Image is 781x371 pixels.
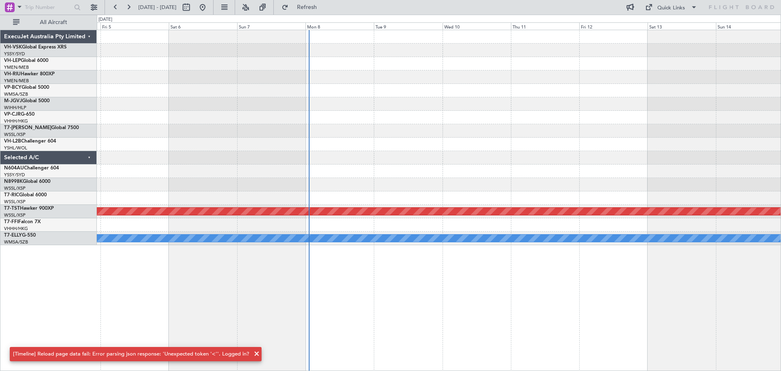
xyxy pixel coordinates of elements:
[4,226,28,232] a: VHHH/HKG
[4,112,35,117] a: VP-CJRG-650
[4,206,20,211] span: T7-TST
[443,22,511,30] div: Wed 10
[4,199,26,205] a: WSSL/XSP
[4,125,51,130] span: T7-[PERSON_NAME]
[169,22,237,30] div: Sat 6
[4,78,29,84] a: YMEN/MEB
[13,350,249,358] div: [Timeline] Reload page data fail: Error parsing json response: 'Unexpected token '<''. Logged in?
[9,16,88,29] button: All Aircraft
[4,99,22,103] span: M-JGVJ
[4,58,21,63] span: VH-LEP
[4,233,36,238] a: T7-ELLYG-550
[4,179,23,184] span: N8998K
[4,179,50,184] a: N8998KGlobal 6000
[4,45,67,50] a: VH-VSKGlobal Express XRS
[4,220,18,224] span: T7-FFI
[4,118,28,124] a: VHHH/HKG
[4,139,21,144] span: VH-L2B
[21,20,86,25] span: All Aircraft
[4,72,55,77] a: VH-RIUHawker 800XP
[4,64,29,70] a: YMEN/MEB
[4,125,79,130] a: T7-[PERSON_NAME]Global 7500
[4,51,25,57] a: YSSY/SYD
[4,166,59,171] a: N604AUChallenger 604
[4,91,28,97] a: WMSA/SZB
[4,193,19,198] span: T7-RIC
[374,22,442,30] div: Tue 9
[278,1,327,14] button: Refresh
[237,22,305,30] div: Sun 7
[511,22,579,30] div: Thu 11
[4,45,22,50] span: VH-VSK
[4,85,22,90] span: VP-BCY
[4,99,50,103] a: M-JGVJGlobal 5000
[641,1,701,14] button: Quick Links
[4,233,22,238] span: T7-ELLY
[25,1,72,13] input: Trip Number
[290,4,324,10] span: Refresh
[4,220,41,224] a: T7-FFIFalcon 7X
[648,22,716,30] div: Sat 13
[98,16,112,23] div: [DATE]
[138,4,177,11] span: [DATE] - [DATE]
[4,58,48,63] a: VH-LEPGlobal 6000
[4,105,26,111] a: WIHH/HLP
[4,172,25,178] a: YSSY/SYD
[305,22,374,30] div: Mon 8
[4,145,27,151] a: YSHL/WOL
[4,85,49,90] a: VP-BCYGlobal 5000
[657,4,685,12] div: Quick Links
[4,166,24,171] span: N604AU
[4,206,54,211] a: T7-TSTHawker 900XP
[100,22,169,30] div: Fri 5
[579,22,648,30] div: Fri 12
[4,112,21,117] span: VP-CJR
[4,185,26,191] a: WSSL/XSP
[4,72,21,77] span: VH-RIU
[4,212,26,218] a: WSSL/XSP
[4,239,28,245] a: WMSA/SZB
[4,132,26,138] a: WSSL/XSP
[4,139,56,144] a: VH-L2BChallenger 604
[4,193,47,198] a: T7-RICGlobal 6000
